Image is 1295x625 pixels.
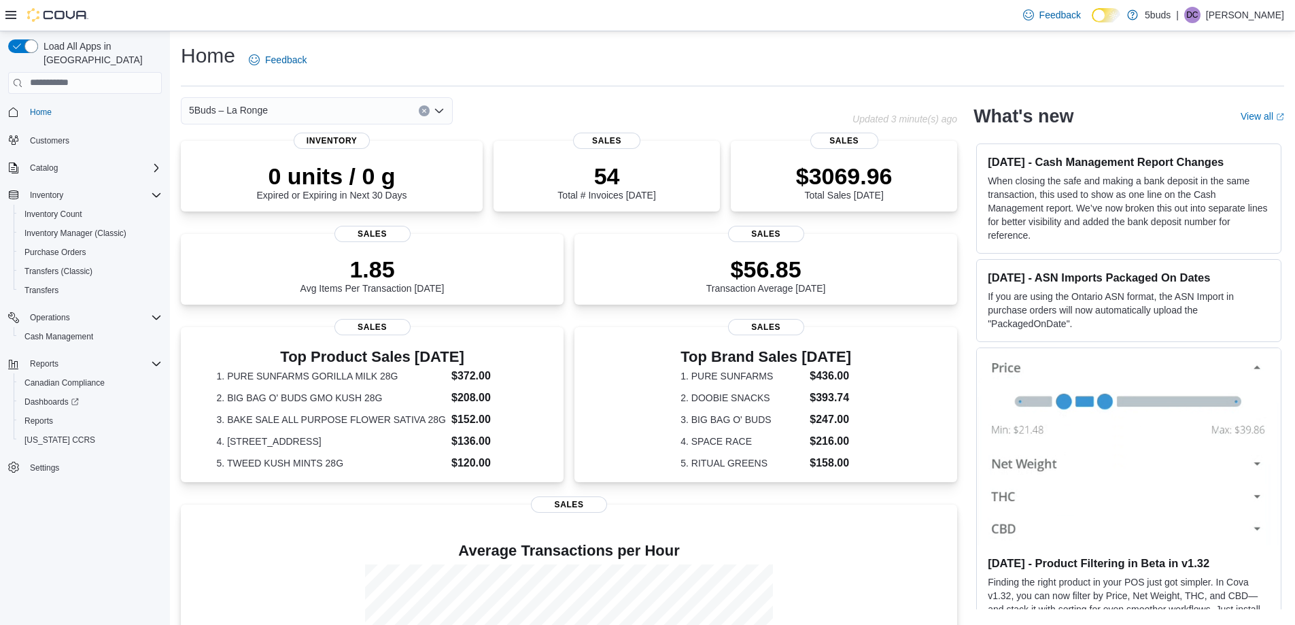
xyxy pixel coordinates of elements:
[19,225,132,241] a: Inventory Manager (Classic)
[189,102,268,118] span: 5Buds – La Ronge
[24,356,64,372] button: Reports
[852,114,957,124] p: Updated 3 minute(s) ago
[810,411,851,428] dd: $247.00
[680,369,804,383] dt: 1. PURE SUNFARMS
[680,349,851,365] h3: Top Brand Sales [DATE]
[14,262,167,281] button: Transfers (Classic)
[217,391,446,405] dt: 2. BIG BAG O' BUDS GMO KUSH 28G
[30,462,59,473] span: Settings
[19,282,64,299] a: Transfers
[19,432,162,448] span: Washington CCRS
[14,392,167,411] a: Dashboards
[3,308,167,327] button: Operations
[257,163,407,201] div: Expired or Expiring in Next 30 Days
[810,368,851,384] dd: $436.00
[810,390,851,406] dd: $393.74
[24,209,82,220] span: Inventory Count
[680,413,804,426] dt: 3. BIG BAG O' BUDS
[24,160,162,176] span: Catalog
[24,309,162,326] span: Operations
[1276,113,1284,121] svg: External link
[24,396,79,407] span: Dashboards
[973,105,1073,127] h2: What's new
[988,556,1270,570] h3: [DATE] - Product Filtering in Beta in v1.32
[19,225,162,241] span: Inventory Manager (Classic)
[1018,1,1086,29] a: Feedback
[24,356,162,372] span: Reports
[24,460,65,476] a: Settings
[19,394,84,410] a: Dashboards
[557,163,655,190] p: 54
[14,205,167,224] button: Inventory Count
[30,190,63,201] span: Inventory
[988,271,1270,284] h3: [DATE] - ASN Imports Packaged On Dates
[988,290,1270,331] p: If you are using the Ontario ASN format, the ASN Import in purchase orders will now automatically...
[265,53,307,67] span: Feedback
[19,328,99,345] a: Cash Management
[217,413,446,426] dt: 3. BAKE SALE ALL PURPOSE FLOWER SATIVA 28G
[810,433,851,450] dd: $216.00
[1206,7,1284,23] p: [PERSON_NAME]
[14,430,167,450] button: [US_STATE] CCRS
[1186,7,1198,23] span: DC
[451,390,528,406] dd: $208.00
[1145,7,1171,23] p: 5buds
[810,133,878,149] span: Sales
[19,375,110,391] a: Canadian Compliance
[30,135,69,146] span: Customers
[19,263,98,280] a: Transfers (Classic)
[573,133,641,149] span: Sales
[1241,111,1284,122] a: View allExternal link
[451,433,528,450] dd: $136.00
[24,104,57,120] a: Home
[3,130,167,150] button: Customers
[557,163,655,201] div: Total # Invoices [DATE]
[19,394,162,410] span: Dashboards
[796,163,893,190] p: $3069.96
[706,256,826,283] p: $56.85
[3,186,167,205] button: Inventory
[14,281,167,300] button: Transfers
[14,373,167,392] button: Canadian Compliance
[3,354,167,373] button: Reports
[24,459,162,476] span: Settings
[988,174,1270,242] p: When closing the safe and making a bank deposit in the same transaction, this used to show as one...
[24,247,86,258] span: Purchase Orders
[680,391,804,405] dt: 2. DOOBIE SNACKS
[1176,7,1179,23] p: |
[30,312,70,323] span: Operations
[451,411,528,428] dd: $152.00
[24,416,53,426] span: Reports
[8,97,162,513] nav: Complex example
[24,228,126,239] span: Inventory Manager (Classic)
[14,411,167,430] button: Reports
[294,133,370,149] span: Inventory
[217,369,446,383] dt: 1. PURE SUNFARMS GORILLA MILK 28G
[24,133,75,149] a: Customers
[1092,8,1120,22] input: Dark Mode
[24,435,95,445] span: [US_STATE] CCRS
[181,42,235,69] h1: Home
[19,206,88,222] a: Inventory Count
[30,358,58,369] span: Reports
[24,377,105,388] span: Canadian Compliance
[217,349,528,365] h3: Top Product Sales [DATE]
[19,263,162,280] span: Transfers (Classic)
[810,455,851,471] dd: $158.00
[19,413,58,429] a: Reports
[419,105,430,116] button: Clear input
[19,282,162,299] span: Transfers
[24,285,58,296] span: Transfers
[796,163,893,201] div: Total Sales [DATE]
[334,226,411,242] span: Sales
[728,226,804,242] span: Sales
[257,163,407,190] p: 0 units / 0 g
[1039,8,1081,22] span: Feedback
[300,256,445,283] p: 1.85
[19,206,162,222] span: Inventory Count
[24,309,75,326] button: Operations
[24,187,69,203] button: Inventory
[680,456,804,470] dt: 5. RITUAL GREENS
[30,163,58,173] span: Catalog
